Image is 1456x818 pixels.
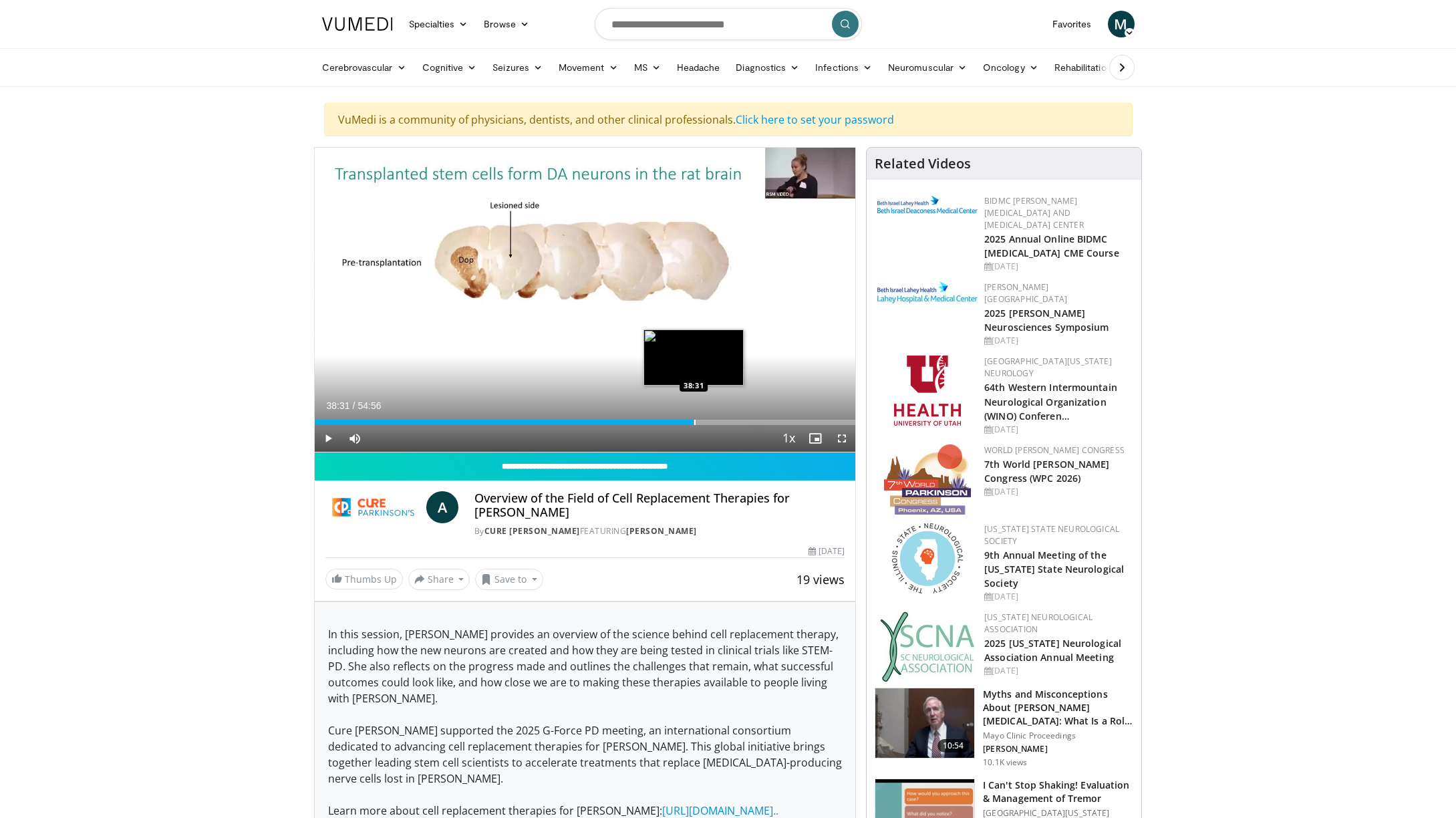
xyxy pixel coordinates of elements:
[669,54,728,81] a: Headache
[975,54,1046,81] a: Oncology
[877,196,978,213] img: c96b19ec-a48b-46a9-9095-935f19585444.png.150x105_q85_autocrop_double_scale_upscale_version-0.2.png
[626,525,697,537] a: [PERSON_NAME]
[984,611,1093,635] a: [US_STATE] Neurological Association
[328,723,842,786] span: Cure [PERSON_NAME] supported the 2025 G-Force PD meeting, an international consortium dedicated t...
[802,425,829,452] button: Enable picture-in-picture mode
[324,103,1133,136] div: VuMedi is a community of physicians, dentists, and other clinical professionals.
[401,11,476,37] a: Specialties
[728,54,807,81] a: Diagnostics
[984,281,1067,305] a: [PERSON_NAME][GEOGRAPHIC_DATA]
[476,11,537,37] a: Browse
[829,425,855,452] button: Fullscreen
[315,420,856,425] div: Progress Bar
[894,356,961,426] img: f6362829-b0a3-407d-a044-59546adfd345.png.150x105_q85_autocrop_double_scale_upscale_version-0.2.png
[551,54,626,81] a: Movement
[414,54,485,81] a: Cognitive
[474,491,845,520] h4: Overview of the Field of Cell Replacement Therapies for [PERSON_NAME]
[877,281,978,303] img: e7977282-282c-4444-820d-7cc2733560fd.jpg.150x105_q85_autocrop_double_scale_upscale_version-0.2.jpg
[937,739,970,753] span: 10:54
[736,112,894,127] a: Click here to set your password
[475,569,543,590] button: Save to
[983,779,1133,805] h3: I Can't Stop Shaking! Evaluation & Management of Tremor
[643,329,744,386] img: image.jpeg
[984,233,1119,259] a: 2025 Annual Online BIDMC [MEDICAL_DATA] CME Course
[315,425,341,452] button: Play
[984,381,1117,422] a: 64th Western Intermountain Neurological Organization (WINO) Conferen…
[809,545,845,557] div: [DATE]
[626,54,669,81] a: MS
[408,569,470,590] button: Share
[875,688,1133,768] a: 10:54 Myths and Misconceptions About [PERSON_NAME][MEDICAL_DATA]: What Is a Role of … Mayo Clinic...
[595,8,862,40] input: Search topics, interventions
[484,525,580,537] a: Cure [PERSON_NAME]
[327,400,350,411] span: 38:31
[474,525,845,537] div: By FEATURING
[984,637,1121,664] a: 2025 [US_STATE] Neurological Association Annual Meeting
[353,400,355,411] span: /
[357,400,381,411] span: 54:56
[807,54,880,81] a: Infections
[322,17,393,31] img: VuMedi Logo
[984,458,1109,485] a: 7th World [PERSON_NAME] Congress (WPC 2026)
[328,803,662,818] span: Learn more about cell replacement therapies for [PERSON_NAME]:
[325,569,403,589] a: Thumbs Up
[426,491,458,523] a: A
[341,425,368,452] button: Mute
[984,424,1131,436] div: [DATE]
[662,803,778,818] a: [URL][DOMAIN_NAME]..
[775,425,802,452] button: Playback Rate
[984,665,1131,677] div: [DATE]
[325,491,421,523] img: Cure Parkinson's
[1044,11,1100,37] a: Favorites
[880,54,975,81] a: Neuromuscular
[1108,11,1135,37] a: M
[984,523,1119,547] a: [US_STATE] State Neurological Society
[984,307,1109,333] a: 2025 [PERSON_NAME] Neurosciences Symposium
[984,486,1131,498] div: [DATE]
[983,688,1133,728] h3: Myths and Misconceptions About [PERSON_NAME][MEDICAL_DATA]: What Is a Role of …
[875,156,971,172] h4: Related Videos
[983,730,1133,741] p: Mayo Clinic Proceedings
[880,611,975,682] img: b123db18-9392-45ae-ad1d-42c3758a27aa.jpg.150x105_q85_autocrop_double_scale_upscale_version-0.2.jpg
[984,591,1131,603] div: [DATE]
[484,54,551,81] a: Seizures
[984,261,1131,273] div: [DATE]
[984,444,1125,456] a: World [PERSON_NAME] Congress
[314,54,414,81] a: Cerebrovascular
[984,549,1124,589] a: 9th Annual Meeting of the [US_STATE] State Neurological Society
[884,444,971,515] img: 16fe1da8-a9a0-4f15-bd45-1dd1acf19c34.png.150x105_q85_autocrop_double_scale_upscale_version-0.2.png
[1046,54,1120,81] a: Rehabilitation
[796,571,845,587] span: 19 views
[983,744,1133,755] p: [PERSON_NAME]
[984,195,1084,231] a: BIDMC [PERSON_NAME][MEDICAL_DATA] and [MEDICAL_DATA] Center
[983,757,1027,768] p: 10.1K views
[875,688,974,758] img: dd4ea4d2-548e-40e2-8487-b77733a70694.150x105_q85_crop-smart_upscale.jpg
[892,523,963,593] img: 71a8b48c-8850-4916-bbdd-e2f3ccf11ef9.png.150x105_q85_autocrop_double_scale_upscale_version-0.2.png
[328,627,839,706] span: In this session, [PERSON_NAME] provides an overview of the science behind cell replacement therap...
[315,148,856,452] video-js: Video Player
[984,335,1131,347] div: [DATE]
[984,356,1112,379] a: [GEOGRAPHIC_DATA][US_STATE] Neurology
